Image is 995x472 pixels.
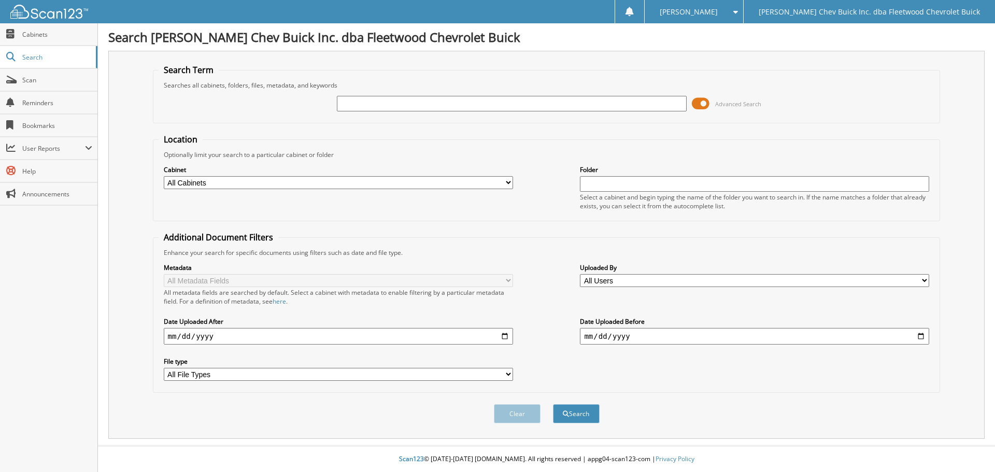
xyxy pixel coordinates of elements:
[759,9,980,15] span: [PERSON_NAME] Chev Buick Inc. dba Fleetwood Chevrolet Buick
[660,9,718,15] span: [PERSON_NAME]
[580,328,929,345] input: end
[399,454,424,463] span: Scan123
[164,288,513,306] div: All metadata fields are searched by default. Select a cabinet with metadata to enable filtering b...
[273,297,286,306] a: here
[164,165,513,174] label: Cabinet
[159,248,935,257] div: Enhance your search for specific documents using filters such as date and file type.
[494,404,541,423] button: Clear
[159,64,219,76] legend: Search Term
[22,30,92,39] span: Cabinets
[159,232,278,243] legend: Additional Document Filters
[553,404,600,423] button: Search
[164,317,513,326] label: Date Uploaded After
[159,81,935,90] div: Searches all cabinets, folders, files, metadata, and keywords
[10,5,88,19] img: scan123-logo-white.svg
[164,357,513,366] label: File type
[580,165,929,174] label: Folder
[715,100,761,108] span: Advanced Search
[656,454,694,463] a: Privacy Policy
[22,121,92,130] span: Bookmarks
[22,190,92,198] span: Announcements
[580,263,929,272] label: Uploaded By
[159,150,935,159] div: Optionally limit your search to a particular cabinet or folder
[164,263,513,272] label: Metadata
[22,98,92,107] span: Reminders
[108,28,985,46] h1: Search [PERSON_NAME] Chev Buick Inc. dba Fleetwood Chevrolet Buick
[22,76,92,84] span: Scan
[22,167,92,176] span: Help
[164,328,513,345] input: start
[580,317,929,326] label: Date Uploaded Before
[98,447,995,472] div: © [DATE]-[DATE] [DOMAIN_NAME]. All rights reserved | appg04-scan123-com |
[943,422,995,472] iframe: Chat Widget
[580,193,929,210] div: Select a cabinet and begin typing the name of the folder you want to search in. If the name match...
[22,53,91,62] span: Search
[159,134,203,145] legend: Location
[22,144,85,153] span: User Reports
